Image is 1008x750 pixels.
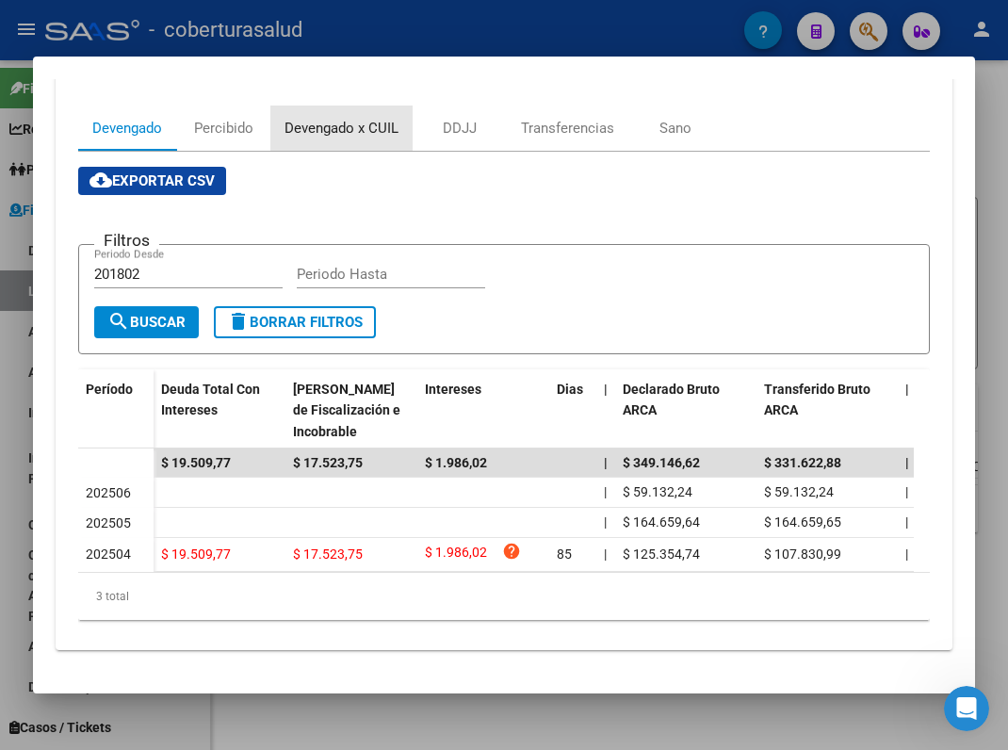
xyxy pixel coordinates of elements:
[285,118,398,139] div: Devengado x CUIL
[905,514,908,530] span: |
[604,484,607,499] span: |
[764,546,841,562] span: $ 107.830,99
[293,382,400,440] span: [PERSON_NAME] de Fiscalización e Incobrable
[557,546,572,562] span: 85
[425,382,481,397] span: Intereses
[623,382,720,418] span: Declarado Bruto ARCA
[764,382,870,418] span: Transferido Bruto ARCA
[293,546,363,562] span: $ 17.523,75
[56,90,952,650] div: Aportes y Contribuciones de la Empresa: 30709686131
[905,455,909,470] span: |
[94,306,199,338] button: Buscar
[905,546,908,562] span: |
[94,230,159,251] h3: Filtros
[107,310,130,333] mat-icon: search
[756,369,898,452] datatable-header-cell: Transferido Bruto ARCA
[86,382,133,397] span: Período
[227,310,250,333] mat-icon: delete
[86,515,131,530] span: 202505
[764,484,834,499] span: $ 59.132,24
[161,546,231,562] span: $ 19.509,77
[604,514,607,530] span: |
[764,514,841,530] span: $ 164.659,65
[89,172,215,189] span: Exportar CSV
[194,118,253,139] div: Percibido
[604,546,607,562] span: |
[227,314,363,331] span: Borrar Filtros
[154,369,285,452] datatable-header-cell: Deuda Total Con Intereses
[417,369,549,452] datatable-header-cell: Intereses
[502,542,521,561] i: help
[521,118,614,139] div: Transferencias
[623,455,700,470] span: $ 349.146,62
[78,167,226,195] button: Exportar CSV
[161,382,260,418] span: Deuda Total Con Intereses
[596,369,615,452] datatable-header-cell: |
[898,369,917,452] datatable-header-cell: |
[92,118,162,139] div: Devengado
[425,455,487,470] span: $ 1.986,02
[285,369,417,452] datatable-header-cell: Deuda Bruta Neto de Fiscalización e Incobrable
[659,118,691,139] div: Sano
[905,484,908,499] span: |
[107,314,186,331] span: Buscar
[425,542,487,567] span: $ 1.986,02
[764,455,841,470] span: $ 331.622,88
[615,369,756,452] datatable-header-cell: Declarado Bruto ARCA
[443,118,477,139] div: DDJJ
[604,455,608,470] span: |
[86,546,131,562] span: 202504
[623,484,692,499] span: $ 59.132,24
[905,382,909,397] span: |
[623,514,700,530] span: $ 164.659,64
[214,306,376,338] button: Borrar Filtros
[89,169,112,191] mat-icon: cloud_download
[623,546,700,562] span: $ 125.354,74
[78,573,930,620] div: 3 total
[86,485,131,500] span: 202506
[78,369,154,448] datatable-header-cell: Período
[604,382,608,397] span: |
[549,369,596,452] datatable-header-cell: Dias
[557,382,583,397] span: Dias
[161,455,231,470] span: $ 19.509,77
[944,686,989,731] iframe: Intercom live chat
[293,455,363,470] span: $ 17.523,75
